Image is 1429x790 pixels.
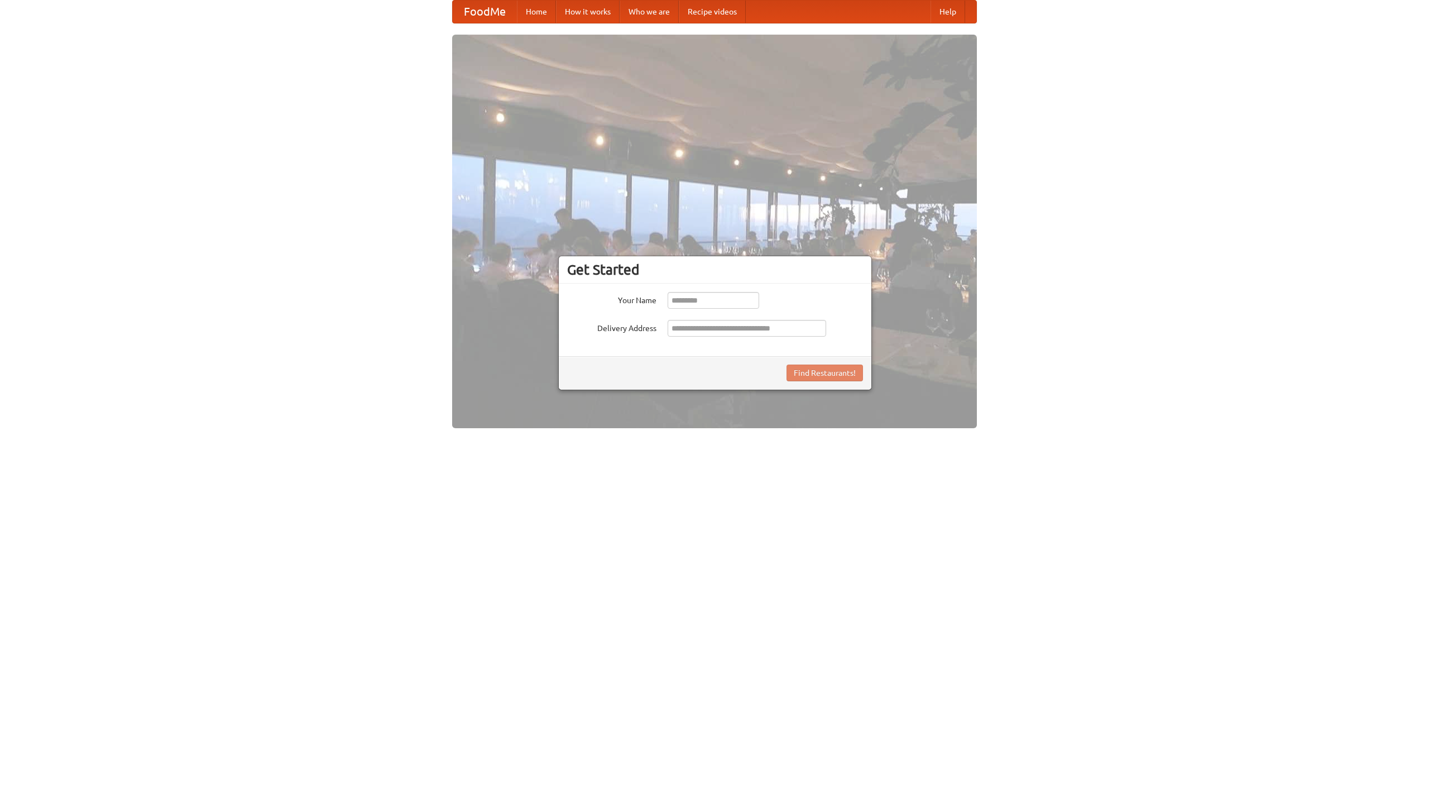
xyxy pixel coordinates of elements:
a: How it works [556,1,620,23]
h3: Get Started [567,261,863,278]
a: Home [517,1,556,23]
a: Help [931,1,965,23]
a: Who we are [620,1,679,23]
a: Recipe videos [679,1,746,23]
label: Delivery Address [567,320,656,334]
label: Your Name [567,292,656,306]
a: FoodMe [453,1,517,23]
button: Find Restaurants! [787,365,863,381]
